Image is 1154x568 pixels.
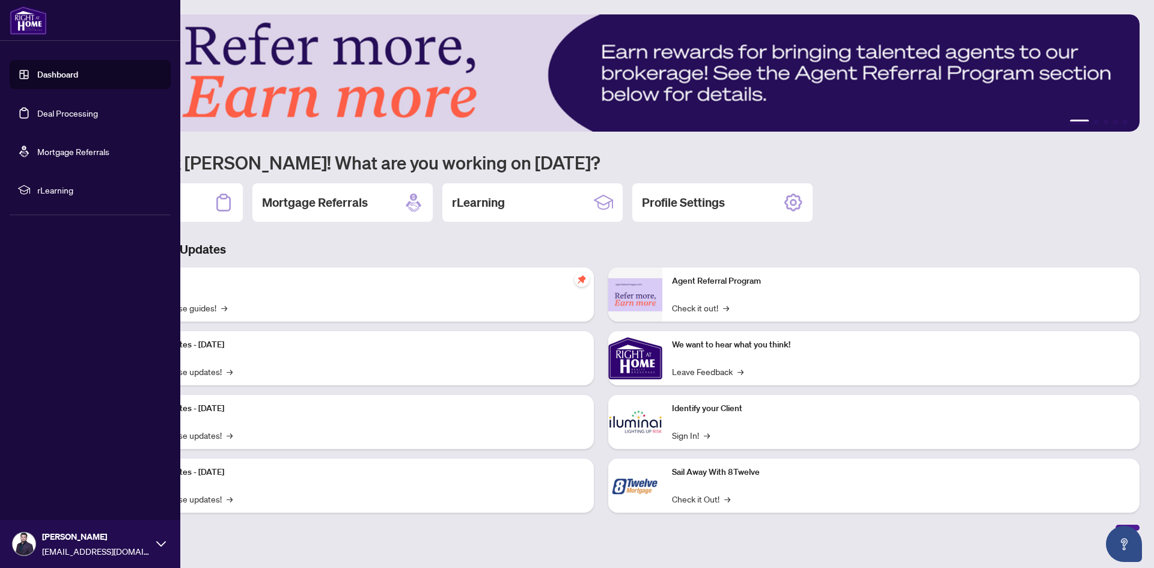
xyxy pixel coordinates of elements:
a: Sign In!→ [672,429,710,442]
img: logo [10,6,47,35]
h2: Profile Settings [642,194,725,211]
a: Dashboard [37,69,78,80]
h2: rLearning [452,194,505,211]
p: Self-Help [126,275,584,288]
span: → [724,492,730,505]
img: Slide 0 [63,14,1140,132]
a: Mortgage Referrals [37,146,109,157]
span: pushpin [575,272,589,287]
h1: Welcome back [PERSON_NAME]! What are you working on [DATE]? [63,151,1140,174]
a: Leave Feedback→ [672,365,743,378]
p: Identify your Client [672,402,1130,415]
img: Sail Away With 8Twelve [608,459,662,513]
p: Platform Updates - [DATE] [126,402,584,415]
p: Platform Updates - [DATE] [126,466,584,479]
button: 1 [1070,120,1089,124]
button: 3 [1104,120,1108,124]
span: → [723,301,729,314]
span: rLearning [37,183,162,197]
button: 4 [1113,120,1118,124]
button: 5 [1123,120,1128,124]
a: Deal Processing [37,108,98,118]
span: [PERSON_NAME] [42,530,150,543]
p: Platform Updates - [DATE] [126,338,584,352]
button: Open asap [1106,526,1142,562]
span: → [227,492,233,505]
p: Sail Away With 8Twelve [672,466,1130,479]
img: We want to hear what you think! [608,331,662,385]
img: Identify your Client [608,395,662,449]
span: [EMAIL_ADDRESS][DOMAIN_NAME] [42,545,150,558]
a: Check it Out!→ [672,492,730,505]
span: → [221,301,227,314]
p: We want to hear what you think! [672,338,1130,352]
a: Check it out!→ [672,301,729,314]
h3: Brokerage & Industry Updates [63,241,1140,258]
span: → [227,365,233,378]
p: Agent Referral Program [672,275,1130,288]
h2: Mortgage Referrals [262,194,368,211]
button: 2 [1094,120,1099,124]
img: Profile Icon [13,533,35,555]
img: Agent Referral Program [608,278,662,311]
span: → [704,429,710,442]
span: → [737,365,743,378]
span: → [227,429,233,442]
